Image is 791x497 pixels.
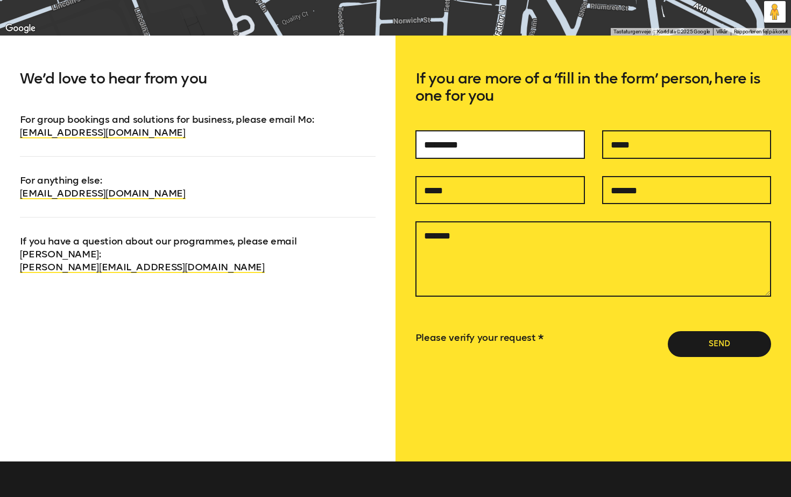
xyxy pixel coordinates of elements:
a: Åbn dette området i Google Maps (åbner i et nyt vindue) [3,22,38,36]
h5: If you are more of a ‘fill in the form’ person, here is one for you [415,70,772,130]
button: Tastaturgenveje [613,28,651,36]
button: Træk Pegman hen på kortet for at åbne Street View [764,1,786,23]
p: For anything else : [20,156,376,200]
span: Send [685,339,754,349]
a: [EMAIL_ADDRESS][DOMAIN_NAME] [20,127,186,138]
p: If you have a question about our programmes, please email [PERSON_NAME] : [20,217,376,274]
a: Vilkår (åbnes i en ny fane) [716,29,728,34]
p: For group bookings and solutions for business, please email Mo : [20,113,376,139]
a: [EMAIL_ADDRESS][DOMAIN_NAME] [20,187,186,199]
button: Send [668,331,771,357]
iframe: reCAPTCHA [415,349,504,427]
a: Rapporter en fejl på kortet [734,29,788,34]
img: Google [3,22,38,36]
span: Kortdata ©2025 Google [657,29,709,34]
label: Please verify your request * [415,332,543,344]
a: [PERSON_NAME][EMAIL_ADDRESS][DOMAIN_NAME] [20,261,265,273]
h5: We’d love to hear from you [20,70,376,113]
